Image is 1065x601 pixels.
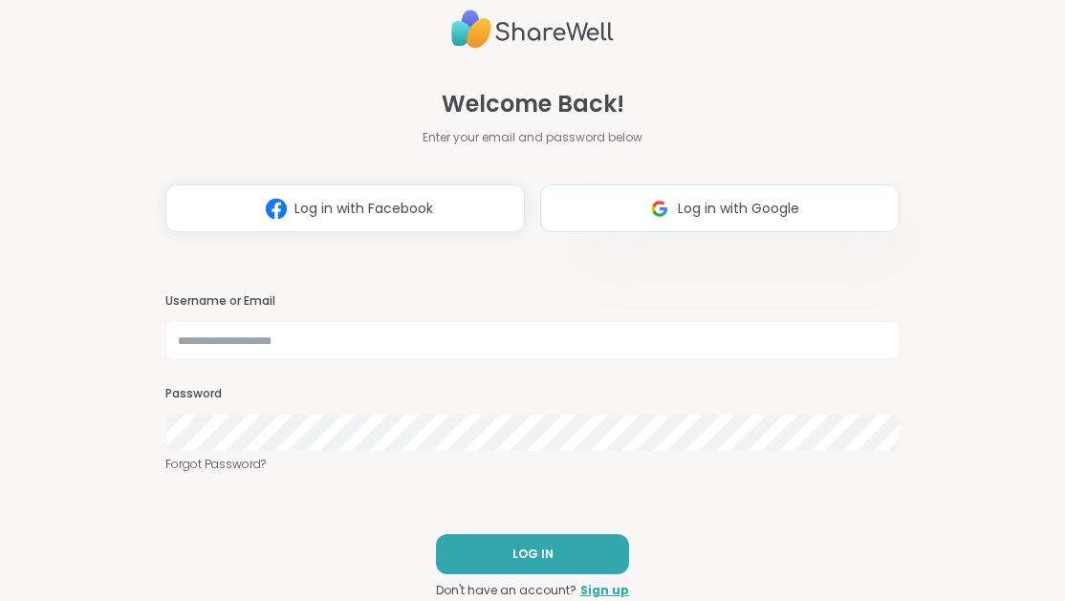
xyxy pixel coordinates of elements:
[512,546,554,563] span: LOG IN
[641,191,678,226] img: ShareWell Logomark
[423,129,642,146] span: Enter your email and password below
[294,199,433,219] span: Log in with Facebook
[436,582,576,599] span: Don't have an account?
[165,386,900,402] h3: Password
[540,184,900,232] button: Log in with Google
[436,534,629,574] button: LOG IN
[165,456,900,473] a: Forgot Password?
[442,87,624,121] span: Welcome Back!
[580,582,629,599] a: Sign up
[258,191,294,226] img: ShareWell Logomark
[678,199,799,219] span: Log in with Google
[165,293,900,310] h3: Username or Email
[165,184,525,232] button: Log in with Facebook
[451,2,614,56] img: ShareWell Logo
